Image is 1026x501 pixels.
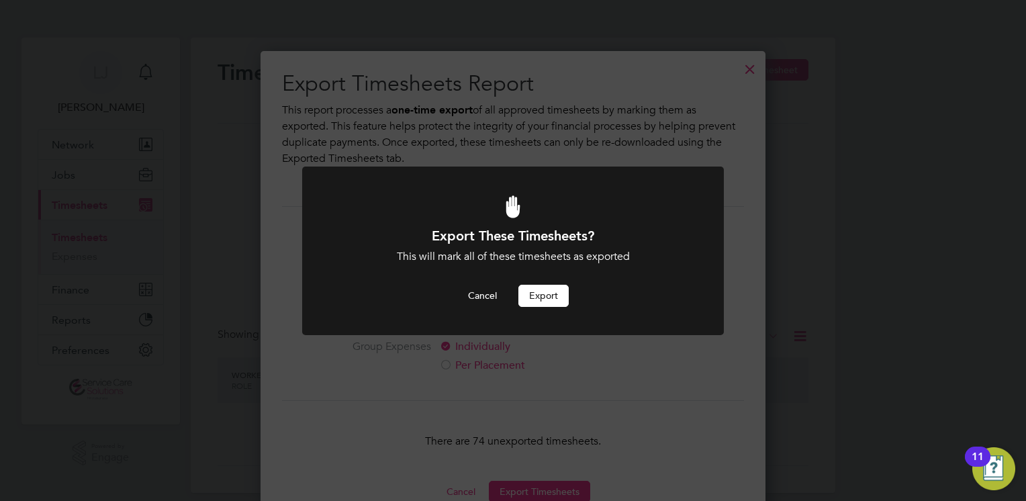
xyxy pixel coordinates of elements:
[338,227,688,244] h1: Export These Timesheets?
[972,457,984,474] div: 11
[338,250,688,264] div: This will mark all of these timesheets as exported
[457,285,508,306] button: Cancel
[518,285,569,306] button: Export
[972,447,1015,490] button: Open Resource Center, 11 new notifications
